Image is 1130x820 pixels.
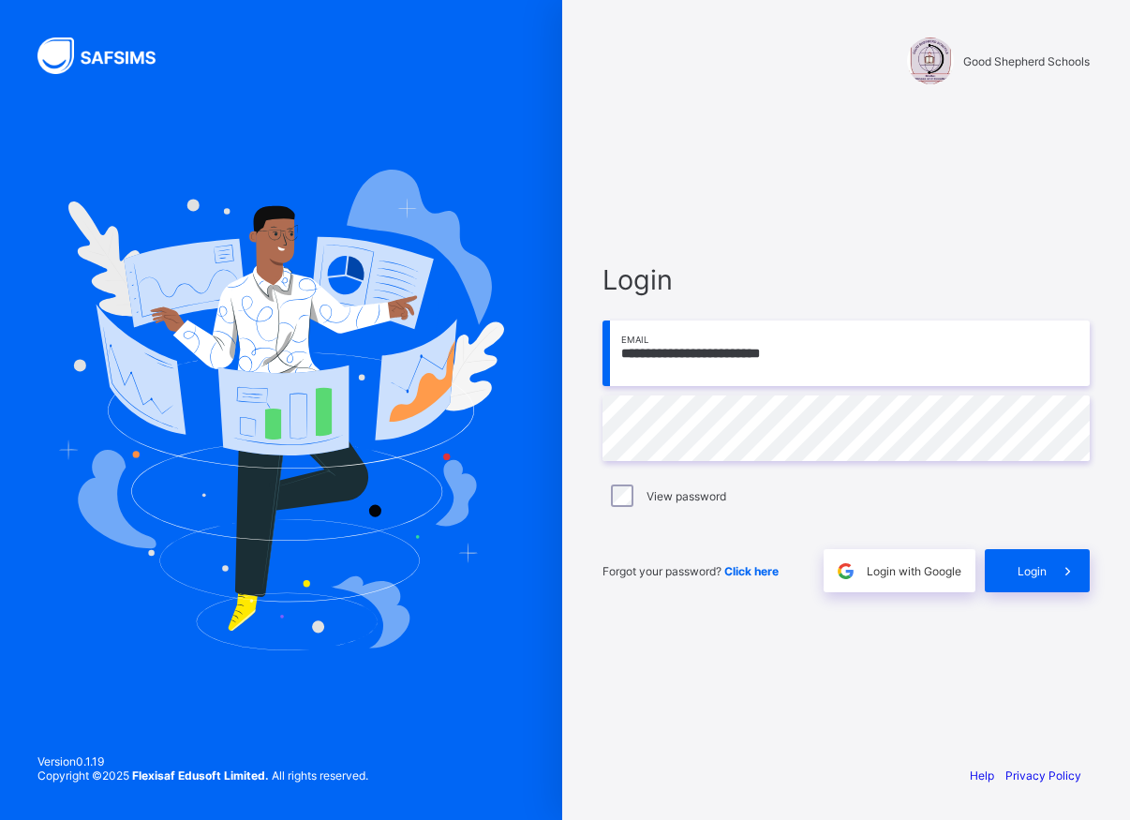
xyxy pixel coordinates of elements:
[58,170,504,649] img: Hero Image
[724,564,779,578] a: Click here
[37,768,368,783] span: Copyright © 2025 All rights reserved.
[602,263,1090,296] span: Login
[647,489,726,503] label: View password
[1005,768,1081,783] a: Privacy Policy
[37,37,178,74] img: SAFSIMS Logo
[37,754,368,768] span: Version 0.1.19
[835,560,856,582] img: google.396cfc9801f0270233282035f929180a.svg
[963,54,1090,68] span: Good Shepherd Schools
[970,768,994,783] a: Help
[132,768,269,783] strong: Flexisaf Edusoft Limited.
[602,564,779,578] span: Forgot your password?
[867,564,961,578] span: Login with Google
[1018,564,1047,578] span: Login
